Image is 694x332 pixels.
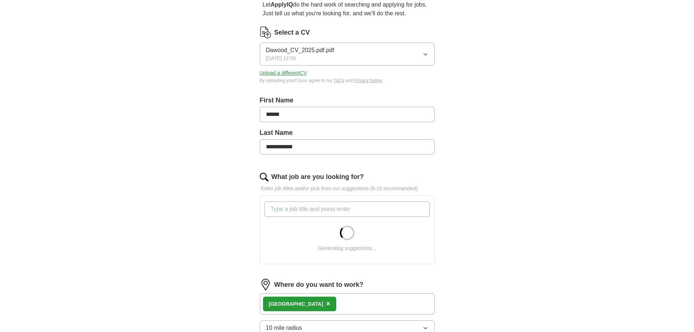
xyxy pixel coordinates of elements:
[271,172,364,182] label: What job are you looking for?
[260,43,435,66] button: Dawood_CV_2025.pdf.pdf[DATE] 12:56
[260,173,268,181] img: search.png
[274,280,364,290] label: Where do you want to work?
[260,27,271,38] img: CV Icon
[260,128,435,138] label: Last Name
[260,77,435,84] div: By uploading your CV you agree to our and .
[326,298,330,309] button: ×
[271,1,293,8] strong: ApplyIQ
[264,202,430,217] input: Type a job title and press enter
[354,78,382,83] a: Privacy Notice
[260,95,435,105] label: First Name
[260,69,307,77] button: Upload a differentCV
[260,279,271,290] img: location.png
[333,78,344,83] a: T&Cs
[260,185,435,192] p: Enter job titles and/or pick from our suggestions (6-10 recommended)
[318,245,376,252] div: Generating suggestions...
[266,55,296,62] span: [DATE] 12:56
[274,28,310,38] label: Select a CV
[266,46,334,55] span: Dawood_CV_2025.pdf.pdf
[269,300,324,308] div: [GEOGRAPHIC_DATA]
[326,300,330,308] span: ×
